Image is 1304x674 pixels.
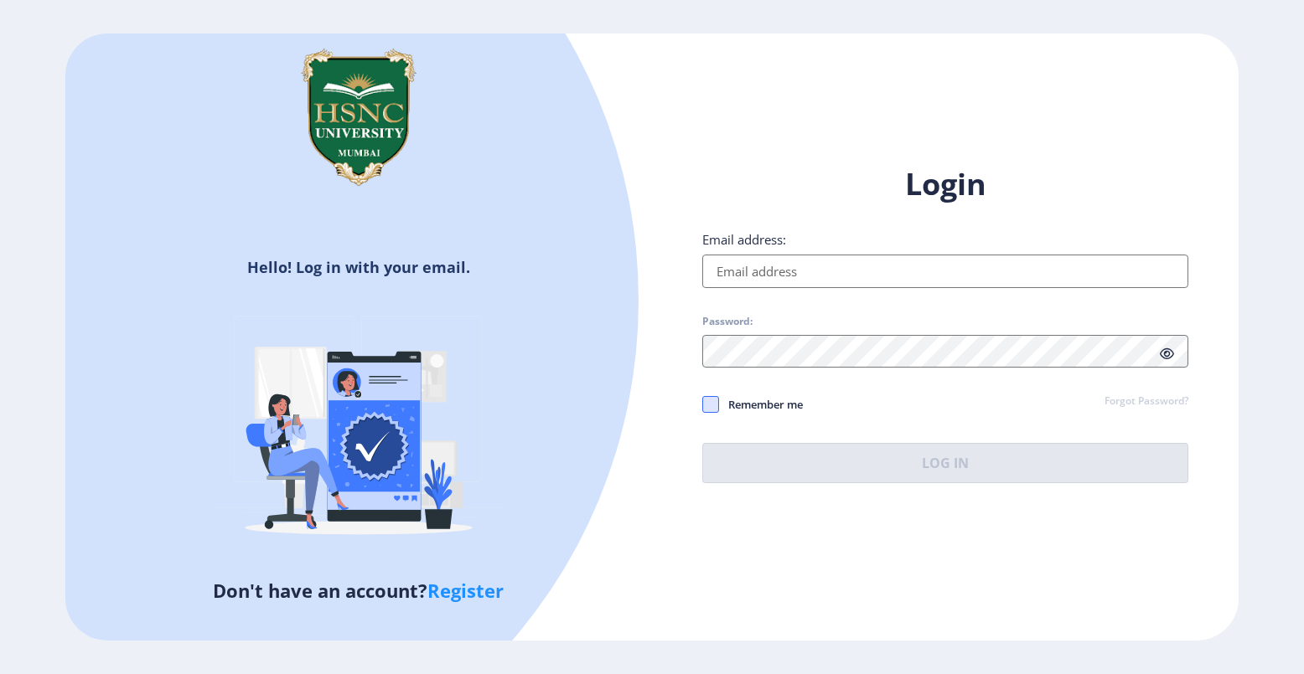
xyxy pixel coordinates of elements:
img: Verified-rafiki.svg [212,284,505,577]
a: Register [427,578,504,603]
a: Forgot Password? [1105,394,1188,409]
label: Email address: [702,231,786,248]
button: Log In [702,443,1188,483]
h1: Login [702,164,1188,204]
span: Remember me [719,394,803,414]
h5: Don't have an account? [78,577,639,604]
img: hsnc.png [275,33,442,201]
input: Email address [702,255,1188,288]
label: Password: [702,315,753,328]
